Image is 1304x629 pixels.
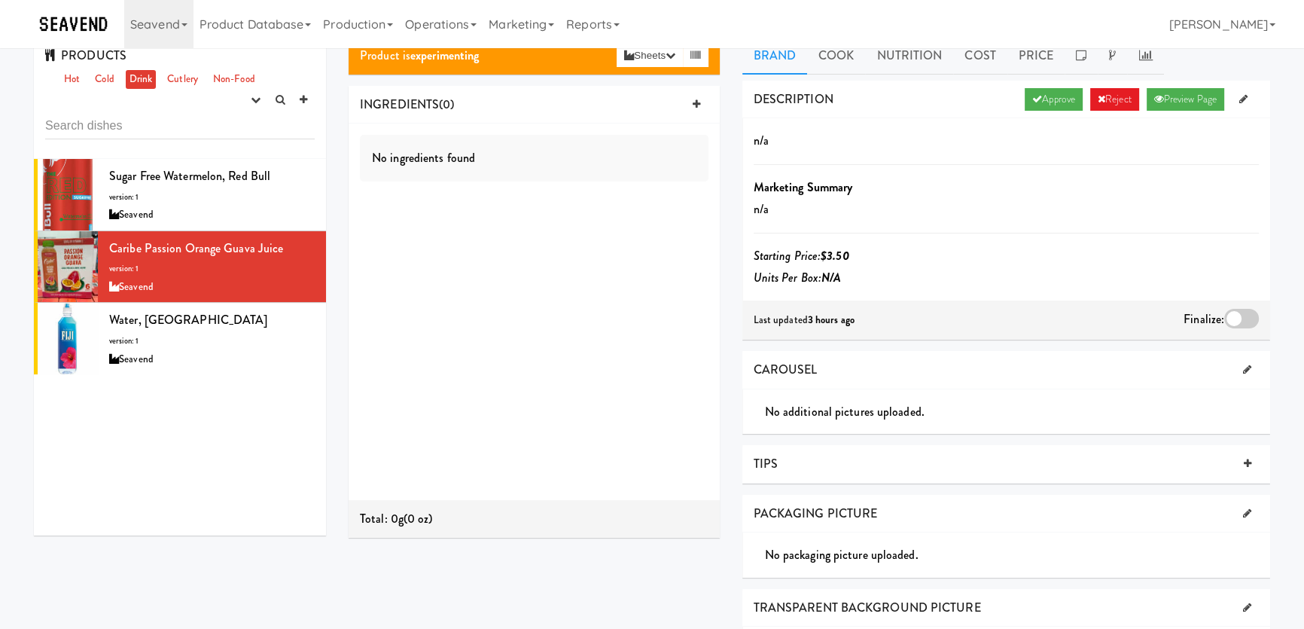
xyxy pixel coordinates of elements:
div: Seavend [109,278,315,297]
i: Starting Price: [754,247,849,264]
span: (0) [439,96,454,113]
span: version: 1 [109,263,139,274]
span: version: 1 [109,191,139,203]
span: PACKAGING PICTURE [754,505,878,522]
a: Reject [1090,88,1139,111]
span: TIPS [754,455,778,472]
span: Finalize: [1184,310,1224,328]
span: Water, [GEOGRAPHIC_DATA] [109,311,267,328]
li: Water, [GEOGRAPHIC_DATA]version: 1Seavend [34,303,326,374]
span: Last updated [754,313,855,327]
a: Approve [1025,88,1083,111]
span: PRODUCTS [45,47,126,64]
span: Product is [360,47,479,64]
p: n/a [754,130,1260,152]
b: N/A [821,269,841,286]
a: Cook [807,37,865,75]
div: No additional pictures uploaded. [765,401,1271,423]
a: Price [1007,37,1065,75]
a: Hot [60,70,84,89]
a: Nutrition [865,37,953,75]
span: (0 oz) [404,510,433,527]
a: Drink [126,70,157,89]
b: $3.50 [821,247,849,264]
a: Non-Food [209,70,259,89]
button: Sheets [617,44,683,67]
img: Micromart [34,11,113,38]
input: Search dishes [45,111,315,139]
div: Seavend [109,206,315,224]
a: Cutlery [163,70,202,89]
a: Cold [91,70,117,89]
span: DESCRIPTION [754,90,833,108]
div: No packaging picture uploaded. [765,544,1271,566]
li: Caribe Passion Orange Guava Juiceversion: 1Seavend [34,231,326,304]
span: Caribe Passion Orange Guava Juice [109,240,283,257]
span: version: 1 [109,335,139,347]
b: 3 hours ago [808,313,855,327]
span: Total: 0g [360,510,404,527]
a: Preview Page [1147,88,1224,111]
a: Brand [742,37,808,75]
span: TRANSPARENT BACKGROUND PICTURE [754,599,981,616]
a: Cost [953,37,1007,75]
b: experimenting [410,47,479,64]
div: No ingredients found [360,135,708,182]
p: n/a [754,198,1260,221]
div: Seavend [109,350,315,369]
span: Sugar Free Watermelon, Red Bull [109,167,270,185]
li: Sugar Free Watermelon, Red Bullversion: 1Seavend [34,159,326,231]
i: Units Per Box: [754,269,842,286]
span: CAROUSEL [754,361,818,378]
b: Marketing Summary [754,179,853,196]
span: INGREDIENTS [360,96,439,113]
